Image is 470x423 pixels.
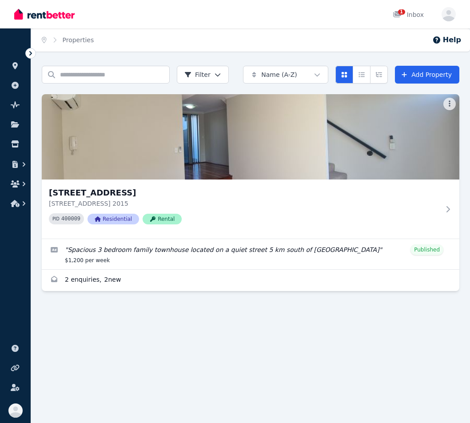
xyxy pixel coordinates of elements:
span: Residential [88,214,139,224]
span: Rental [143,214,182,224]
div: Inbox [393,10,424,19]
a: Add Property [395,66,459,84]
span: Filter [184,70,211,79]
button: Filter [177,66,229,84]
nav: Breadcrumb [31,28,104,52]
a: Properties [63,36,94,44]
button: Compact list view [353,66,370,84]
button: Name (A-Z) [243,66,328,84]
a: Edit listing: Spacious 3 bedroom family townhouse located on a quiet street 5 km south of Sydney CBD [42,239,459,269]
button: Help [432,35,461,45]
div: View options [335,66,388,84]
code: 400009 [61,216,80,222]
button: Card view [335,66,353,84]
img: RentBetter [14,8,75,21]
a: Unit 10/161-219 Queen St, Beaconsfield[STREET_ADDRESS][STREET_ADDRESS] 2015PID 400009ResidentialR... [42,94,459,239]
a: Enquiries for Unit 10/161-219 Queen St, Beaconsfield [42,270,459,291]
span: Name (A-Z) [261,70,297,79]
img: Unit 10/161-219 Queen St, Beaconsfield [42,94,459,180]
span: 1 [398,9,405,15]
p: [STREET_ADDRESS] 2015 [49,199,440,208]
small: PID [52,216,60,221]
button: Expanded list view [370,66,388,84]
button: More options [443,98,456,110]
h3: [STREET_ADDRESS] [49,187,440,199]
